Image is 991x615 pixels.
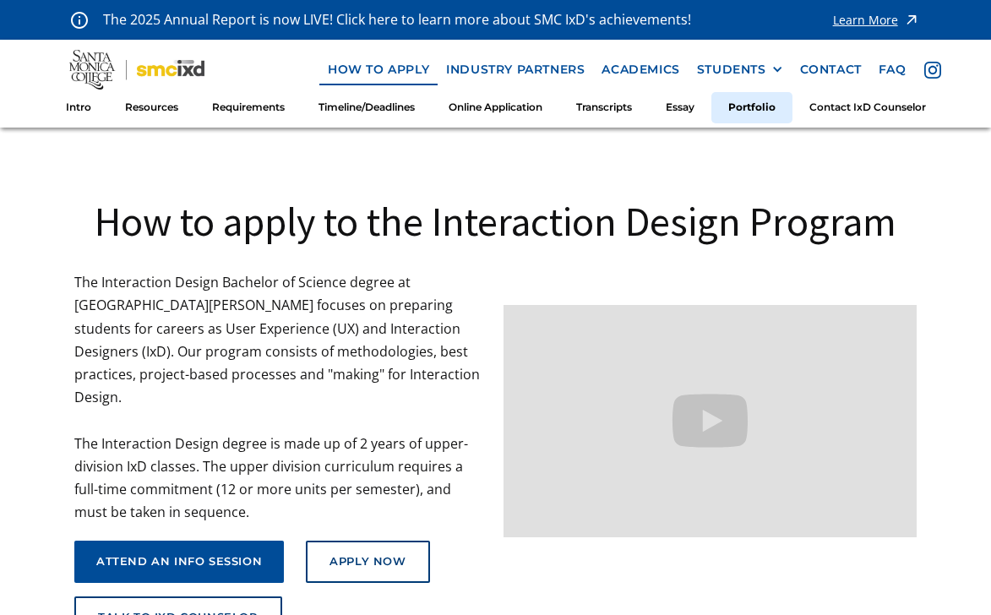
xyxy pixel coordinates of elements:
[792,54,870,85] a: contact
[306,541,429,583] a: Apply Now
[833,14,898,26] div: Learn More
[103,8,693,31] p: The 2025 Annual Report is now LIVE! Click here to learn more about SMC IxD's achievements!
[74,271,487,524] p: The Interaction Design Bachelor of Science degree at [GEOGRAPHIC_DATA][PERSON_NAME] focuses on pr...
[649,92,711,123] a: Essay
[504,305,917,536] iframe: Design your future with a Bachelor's Degree in Interaction Design from Santa Monica College
[69,50,204,90] img: Santa Monica College - SMC IxD logo
[438,54,593,85] a: industry partners
[593,54,688,85] a: Academics
[329,555,406,569] div: Apply Now
[792,92,943,123] a: Contact IxD Counselor
[924,62,941,79] img: icon - instagram
[711,92,792,123] a: Portfolio
[432,92,559,123] a: Online Application
[108,92,195,123] a: Resources
[697,63,783,77] div: STUDENTS
[96,555,262,569] div: attend an info session
[903,8,920,31] img: icon - arrow - alert
[74,541,284,583] a: attend an info session
[833,8,920,31] a: Learn More
[195,92,302,123] a: Requirements
[71,11,88,29] img: icon - information - alert
[559,92,649,123] a: Transcripts
[870,54,915,85] a: faq
[49,92,108,123] a: Intro
[319,54,438,85] a: how to apply
[74,195,917,248] h1: How to apply to the Interaction Design Program
[302,92,432,123] a: Timeline/Deadlines
[697,63,766,77] div: STUDENTS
